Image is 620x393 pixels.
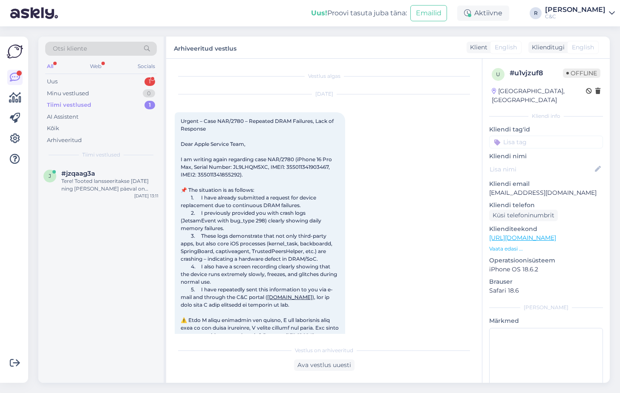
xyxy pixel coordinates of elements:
div: [PERSON_NAME] [489,304,603,311]
div: [DATE] [175,90,473,98]
div: # u1vjzuf8 [510,68,563,78]
div: [DATE] 13:11 [134,193,159,199]
p: Kliendi nimi [489,152,603,161]
div: 1 [144,77,155,86]
p: Operatsioonisüsteem [489,256,603,265]
div: Minu vestlused [47,89,89,98]
p: Kliendi email [489,179,603,188]
p: Kliendi tag'id [489,125,603,134]
div: Tiimi vestlused [47,101,91,109]
div: R [530,7,542,19]
input: Lisa tag [489,136,603,148]
p: Vaata edasi ... [489,245,603,253]
a: [URL][DOMAIN_NAME] [489,234,556,242]
div: 0 [143,89,155,98]
div: Proovi tasuta juba täna: [311,8,407,18]
span: Offline [563,68,600,78]
div: Aktiivne [457,6,509,21]
div: Tere! Tooted lansseeritakse [DATE] ning [PERSON_NAME] päeval on poodides olemas näidismudelid nin... [61,177,159,193]
span: u [496,71,500,77]
a: [DOMAIN_NAME] [267,294,312,300]
div: Kliendi info [489,112,603,120]
div: [GEOGRAPHIC_DATA], [GEOGRAPHIC_DATA] [492,87,586,105]
div: Klienditugi [528,43,565,52]
b: Uus! [311,9,327,17]
div: Socials [136,61,157,72]
div: Ava vestlus uuesti [294,359,355,371]
div: Arhiveeritud [47,136,82,145]
span: Otsi kliente [53,44,87,53]
div: 1 [144,101,155,109]
span: Tiimi vestlused [82,151,120,159]
div: AI Assistent [47,113,78,121]
p: iPhone OS 18.6.2 [489,265,603,274]
div: Uus [47,77,58,86]
div: Kõik [47,124,59,133]
div: Vestlus algas [175,72,473,80]
button: Emailid [410,5,447,21]
div: All [45,61,55,72]
p: [EMAIL_ADDRESS][DOMAIN_NAME] [489,188,603,197]
p: Kliendi telefon [489,201,603,210]
p: Klienditeekond [489,225,603,234]
div: Klient [467,43,487,52]
p: Safari 18.6 [489,286,603,295]
div: [PERSON_NAME] [545,6,606,13]
div: Web [88,61,103,72]
p: Brauser [489,277,603,286]
p: Märkmed [489,316,603,325]
div: C&C [545,13,606,20]
div: Küsi telefoninumbrit [489,210,558,221]
span: j [49,173,51,179]
label: Arhiveeritud vestlus [174,42,236,53]
span: Vestlus on arhiveeritud [295,347,353,354]
span: English [495,43,517,52]
input: Lisa nimi [490,165,593,174]
a: [PERSON_NAME]C&C [545,6,615,20]
span: #jzqaag3a [61,170,95,177]
img: Askly Logo [7,43,23,60]
span: English [572,43,594,52]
